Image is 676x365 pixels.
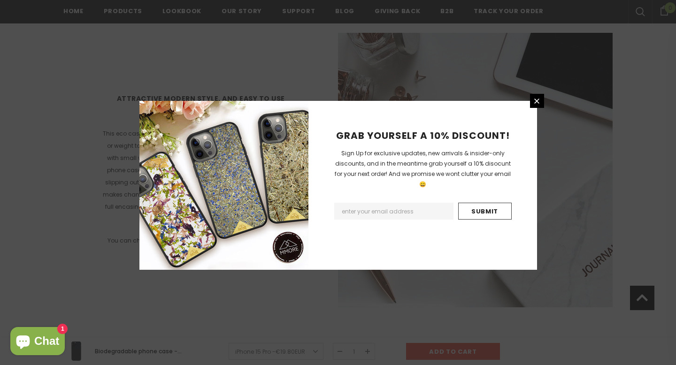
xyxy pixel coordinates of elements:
inbox-online-store-chat: Shopify online store chat [8,327,68,357]
input: Submit [458,203,512,220]
a: Close [530,94,544,108]
input: Email Address [334,203,453,220]
span: GRAB YOURSELF A 10% DISCOUNT! [336,129,510,142]
span: Sign Up for exclusive updates, new arrivals & insider-only discounts, and in the meantime grab yo... [335,149,511,188]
